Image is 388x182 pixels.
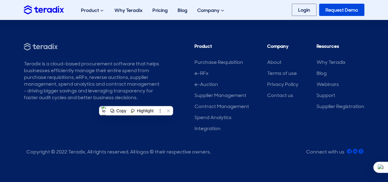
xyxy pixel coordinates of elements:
a: Pricing [148,1,173,20]
a: Spend Analytics [194,114,232,121]
a: e-RFx [194,70,209,76]
a: Blog [173,1,192,20]
img: Teradix - Source Smarter [24,43,58,51]
img: Teradix logo [24,5,64,14]
div: Connect with us [306,149,344,155]
a: Blog [317,70,327,76]
li: Company [267,43,298,53]
a: Contract Management [194,103,249,110]
a: Request Demo [319,4,364,16]
a: Webinars [317,81,339,87]
div: Teradix is a cloud-based procurement software that helps businesses efficiently manage their enti... [24,60,160,101]
a: Contact us [267,92,293,99]
a: Teradix Twitter Account [359,149,363,155]
a: Integration [194,125,221,132]
li: Product [194,43,249,53]
a: Supplier Registration [317,103,364,110]
a: Purchase Requisition [194,59,243,65]
a: Support [317,92,335,99]
a: Login [292,4,317,16]
a: e-Auction [194,81,218,87]
a: Terms of use [267,70,297,76]
a: Why Teradix [109,1,148,20]
a: About [267,59,282,65]
div: Product [76,1,109,20]
li: Resources [317,43,364,53]
a: Privacy Policy [267,81,298,87]
a: Supplier Management [194,92,246,99]
div: Company [192,1,230,20]
div: Copyright © 2022 Teradix, All rights reserved. All logos © their respective owners. [26,149,211,155]
a: Why Teradix [317,59,346,65]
